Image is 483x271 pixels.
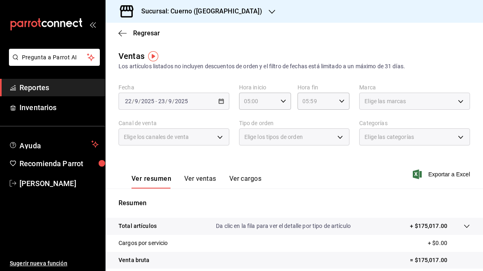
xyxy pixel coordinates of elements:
span: Elige los canales de venta [124,133,189,141]
span: Reportes [19,82,99,93]
span: Elige los tipos de orden [244,133,303,141]
a: Pregunta a Parrot AI [6,59,100,67]
span: / [165,98,168,104]
label: Categorías [359,120,470,126]
span: Ayuda [19,139,88,149]
p: Da clic en la fila para ver el detalle por tipo de artículo [216,222,351,230]
div: navigation tabs [132,175,261,189]
div: Ventas [119,50,144,62]
span: Regresar [133,29,160,37]
span: / [172,98,175,104]
span: / [132,98,134,104]
span: Elige las marcas [364,97,406,105]
p: + $0.00 [428,239,470,247]
span: [PERSON_NAME] [19,178,99,189]
input: ---- [175,98,188,104]
p: + $175,017.00 [410,222,447,230]
span: - [155,98,157,104]
label: Hora fin [298,85,349,90]
span: Pregunta a Parrot AI [22,53,87,62]
p: Total artículos [119,222,157,230]
input: -- [125,98,132,104]
input: -- [158,98,165,104]
div: Los artículos listados no incluyen descuentos de orden y el filtro de fechas está limitado a un m... [119,62,470,71]
button: Regresar [119,29,160,37]
button: Ver cargos [229,175,262,189]
span: Elige las categorías [364,133,414,141]
span: Recomienda Parrot [19,158,99,169]
span: / [138,98,141,104]
h3: Sucursal: Cuerno ([GEOGRAPHIC_DATA]) [135,7,262,16]
input: ---- [141,98,155,104]
label: Hora inicio [239,85,291,90]
button: open_drawer_menu [89,21,96,28]
button: Ver ventas [184,175,216,189]
label: Tipo de orden [239,120,350,126]
p: Cargos por servicio [119,239,168,247]
input: -- [168,98,172,104]
span: Inventarios [19,102,99,113]
label: Canal de venta [119,120,229,126]
label: Fecha [119,85,229,90]
p: Resumen [119,198,470,208]
span: Sugerir nueva función [10,259,99,268]
button: Ver resumen [132,175,171,189]
p: = $175,017.00 [410,256,470,264]
input: -- [134,98,138,104]
label: Marca [359,85,470,90]
button: Pregunta a Parrot AI [9,49,100,66]
p: Venta bruta [119,256,149,264]
img: Tooltip marker [148,51,158,61]
button: Exportar a Excel [414,169,470,179]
